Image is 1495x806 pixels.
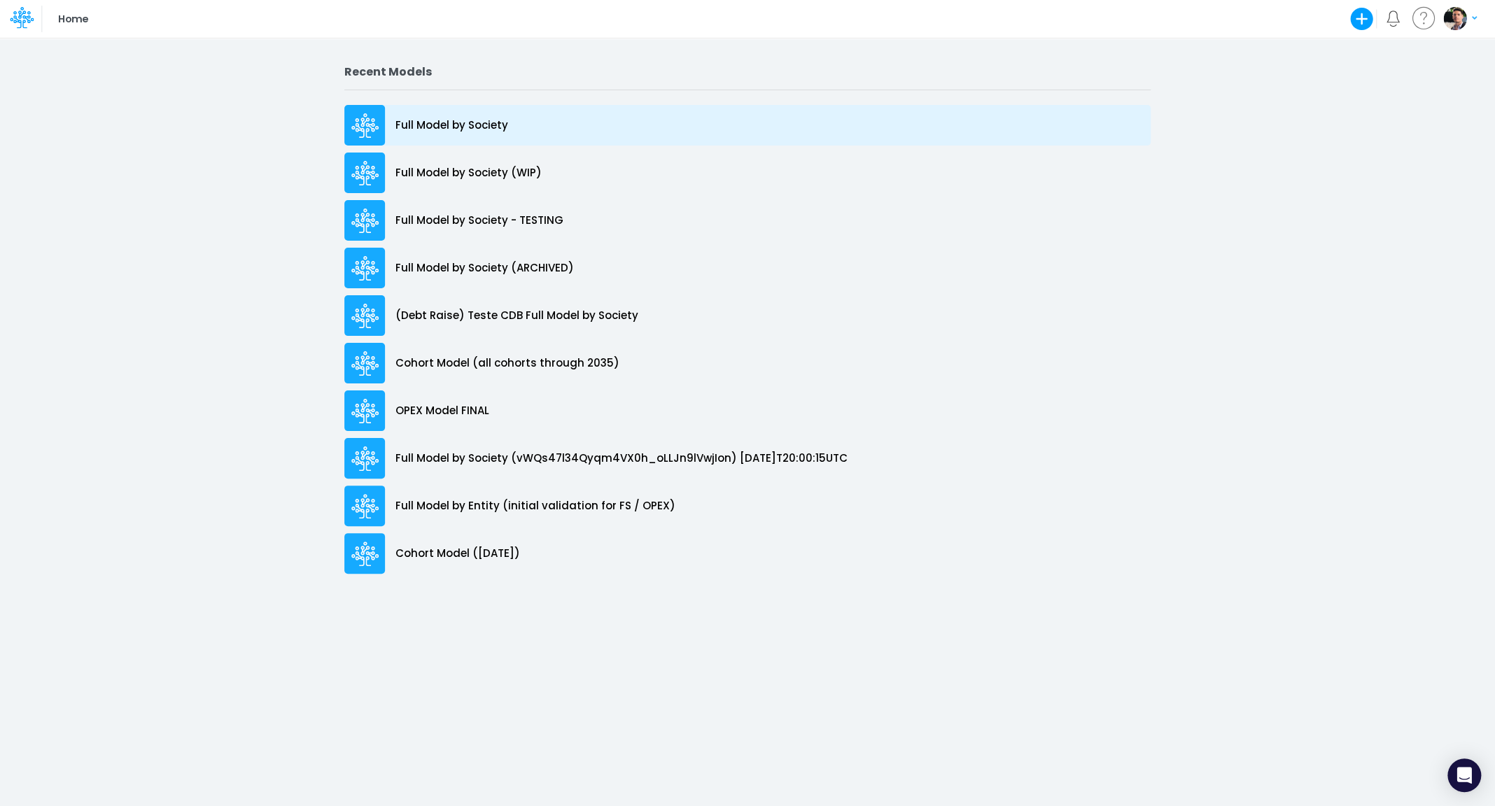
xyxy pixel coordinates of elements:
p: Full Model by Society (vWQs47l34Qyqm4VX0h_oLLJn9lVwjIon) [DATE]T20:00:15UTC [395,451,848,467]
a: Cohort Model (all cohorts through 2035) [344,339,1151,387]
p: OPEX Model FINAL [395,403,489,419]
h2: Recent Models [344,65,1151,78]
a: Full Model by Society (vWQs47l34Qyqm4VX0h_oLLJn9lVwjIon) [DATE]T20:00:15UTC [344,434,1151,482]
a: Notifications [1385,10,1401,27]
a: Full Model by Society (WIP) [344,149,1151,197]
a: Full Model by Society (ARCHIVED) [344,244,1151,292]
p: Full Model by Society [395,118,508,134]
p: (Debt Raise) Teste CDB Full Model by Society [395,308,638,324]
p: Full Model by Entity (initial validation for FS / OPEX) [395,498,675,514]
p: Full Model by Society - TESTING [395,213,563,229]
a: Full Model by Society [344,101,1151,149]
a: OPEX Model FINAL [344,387,1151,434]
p: Full Model by Society (WIP) [395,165,542,181]
p: Cohort Model ([DATE]) [395,546,520,562]
p: Cohort Model (all cohorts through 2035) [395,355,619,372]
div: Open Intercom Messenger [1447,758,1481,792]
p: Full Model by Society (ARCHIVED) [395,260,574,276]
a: Full Model by Entity (initial validation for FS / OPEX) [344,482,1151,530]
p: Home [58,11,88,27]
a: (Debt Raise) Teste CDB Full Model by Society [344,292,1151,339]
a: Full Model by Society - TESTING [344,197,1151,244]
a: Cohort Model ([DATE]) [344,530,1151,577]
